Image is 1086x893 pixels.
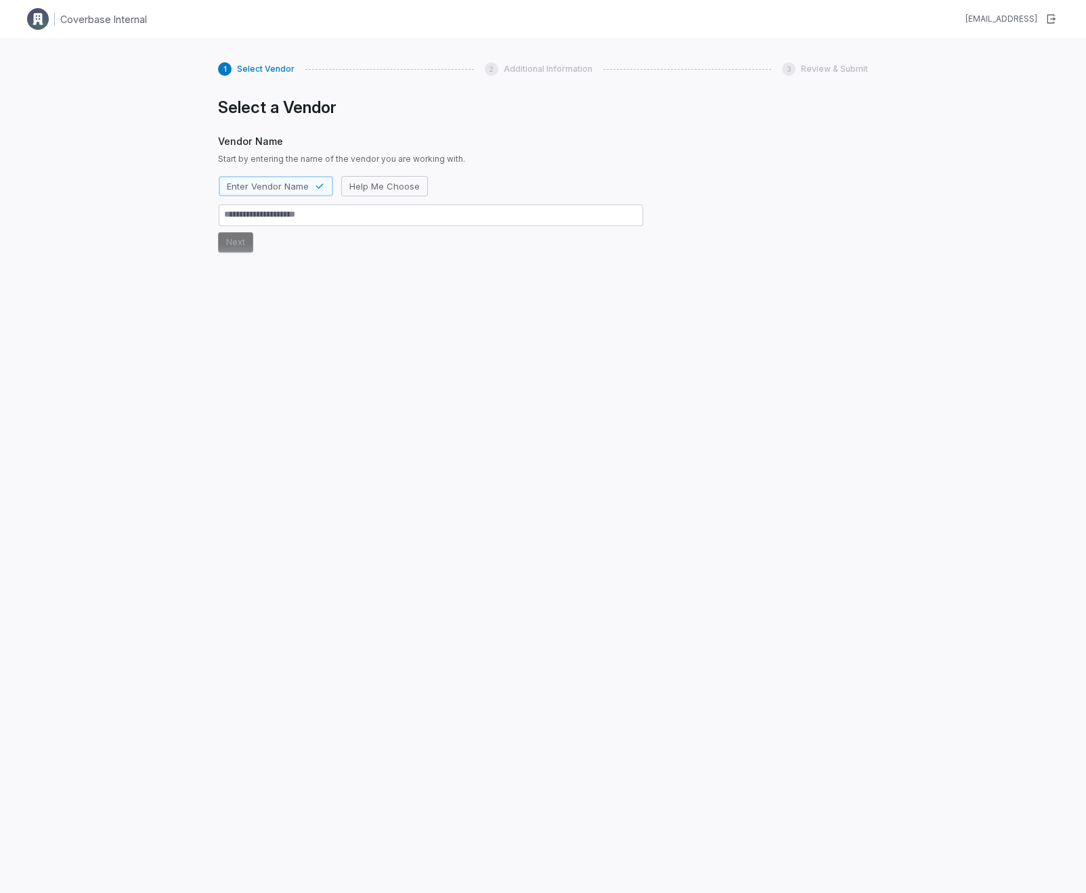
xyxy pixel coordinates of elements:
[341,176,428,196] button: Help Me Choose
[219,176,333,196] button: Enter Vendor Name
[801,64,868,74] span: Review & Submit
[227,180,309,192] span: Enter Vendor Name
[782,62,796,76] div: 3
[60,12,147,26] h1: Coverbase Internal
[504,64,592,74] span: Additional Information
[27,8,49,30] img: Clerk Logo
[218,154,644,165] span: Start by entering the name of the vendor you are working with.
[485,62,498,76] div: 2
[965,14,1037,24] div: [EMAIL_ADDRESS]
[218,97,644,118] h1: Select a Vendor
[237,64,295,74] span: Select Vendor
[349,180,420,192] span: Help Me Choose
[218,62,232,76] div: 1
[218,134,644,148] span: Vendor Name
